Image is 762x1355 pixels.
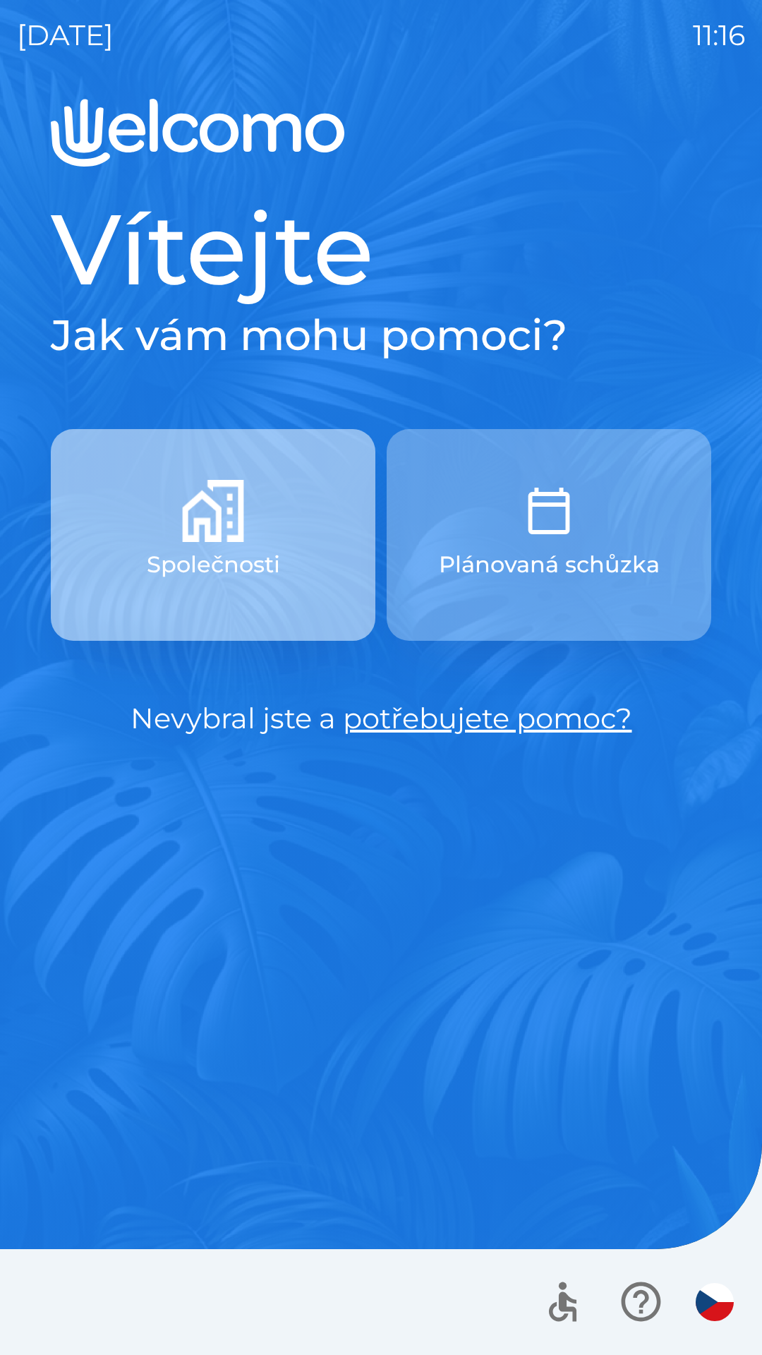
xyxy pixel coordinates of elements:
h2: Jak vám mohu pomoci? [51,309,711,361]
img: Logo [51,99,711,167]
p: Společnosti [147,548,280,582]
button: Společnosti [51,429,375,641]
h1: Vítejte [51,189,711,309]
img: 825ce324-eb87-46dd-be6d-9b75a7c278d7.png [182,480,244,542]
img: cs flag [696,1283,734,1321]
img: ebd3962f-d1ed-43ad-a168-1f301a2420fe.png [518,480,580,542]
a: potřebujete pomoc? [343,701,632,735]
p: 11:16 [693,14,745,56]
p: Nevybral jste a [51,697,711,740]
p: [DATE] [17,14,114,56]
button: Plánovaná schůzka [387,429,711,641]
p: Plánovaná schůzka [439,548,660,582]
